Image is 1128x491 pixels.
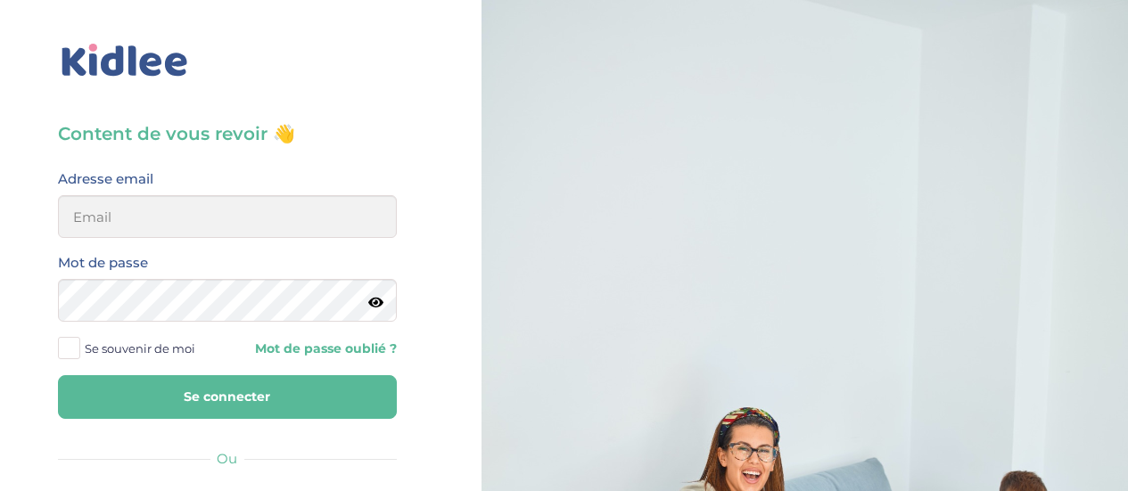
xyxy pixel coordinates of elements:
label: Adresse email [58,168,153,191]
span: Se souvenir de moi [85,337,195,360]
a: Mot de passe oublié ? [241,340,397,357]
input: Email [58,195,397,238]
h3: Content de vous revoir 👋 [58,121,397,146]
button: Se connecter [58,375,397,419]
span: Ou [217,450,237,467]
img: logo_kidlee_bleu [58,40,192,81]
label: Mot de passe [58,251,148,274]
